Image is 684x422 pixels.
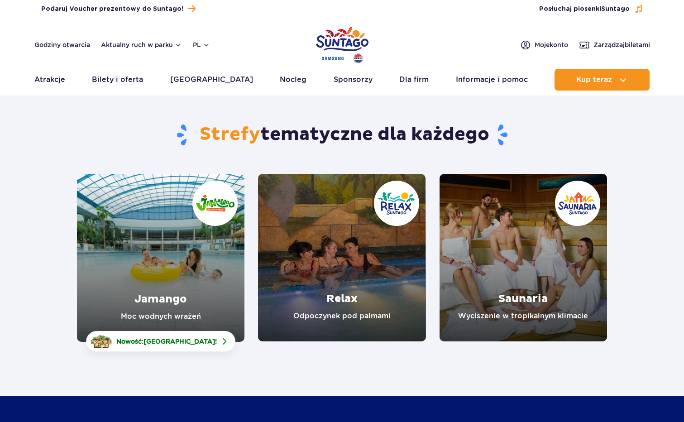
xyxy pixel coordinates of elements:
a: Sponsorzy [334,69,373,91]
a: Jamango [77,174,244,342]
span: Nowość: ! [116,337,217,346]
button: Aktualny ruch w parku [101,41,182,48]
a: Podaruj Voucher prezentowy do Suntago! [41,3,196,15]
a: Godziny otwarcia [34,40,90,49]
h1: tematyczne dla każdego [77,123,607,147]
span: [GEOGRAPHIC_DATA] [143,338,215,345]
a: Zarządzajbiletami [579,39,650,50]
span: Suntago [601,6,630,12]
span: Strefy [200,123,260,146]
span: Zarządzaj biletami [593,40,650,49]
span: Moje konto [535,40,568,49]
a: Mojekonto [520,39,568,50]
a: Nocleg [280,69,306,91]
span: Posłuchaj piosenki [539,5,630,14]
a: Nowość:[GEOGRAPHIC_DATA]! [86,331,235,352]
a: Park of Poland [316,23,368,64]
a: [GEOGRAPHIC_DATA] [170,69,253,91]
a: Atrakcje [34,69,65,91]
a: Saunaria [440,174,607,341]
a: Informacje i pomoc [456,69,528,91]
button: pl [193,40,210,49]
span: Kup teraz [576,76,612,84]
button: Posłuchaj piosenkiSuntago [539,5,643,14]
a: Dla firm [399,69,429,91]
a: Bilety i oferta [92,69,143,91]
button: Kup teraz [555,69,650,91]
span: Podaruj Voucher prezentowy do Suntago! [41,5,183,14]
a: Relax [258,174,426,341]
